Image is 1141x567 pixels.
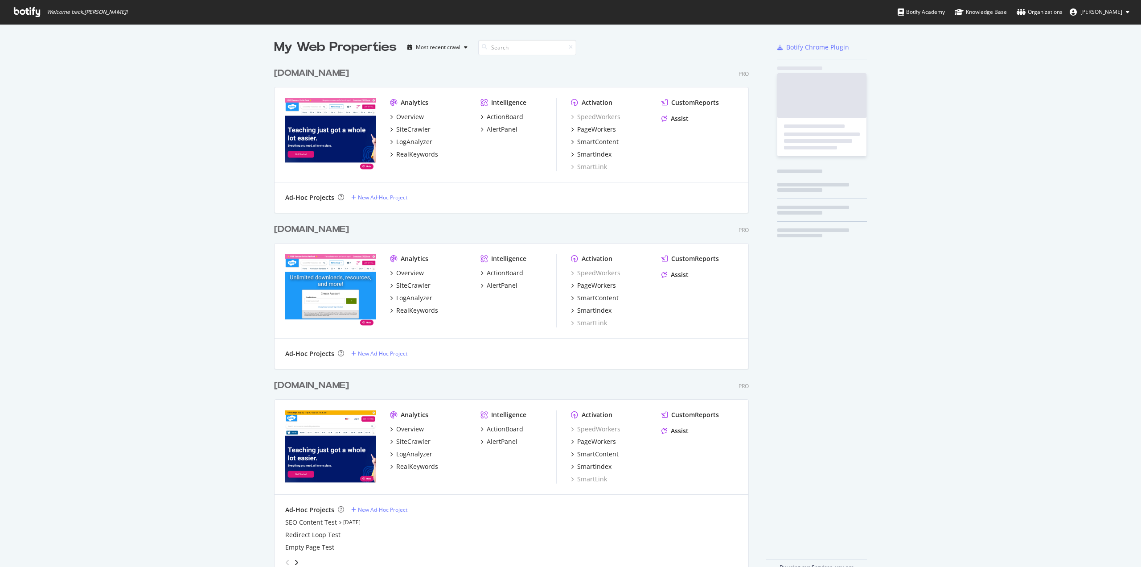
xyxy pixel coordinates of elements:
button: [PERSON_NAME] [1063,5,1137,19]
a: Redirect Loop Test [285,530,341,539]
div: AlertPanel [487,281,517,290]
div: LogAnalyzer [396,294,432,302]
div: Activation [582,98,612,107]
a: ActionBoard [480,425,523,434]
a: SpeedWorkers [571,425,620,434]
a: ActionBoard [480,269,523,277]
a: RealKeywords [390,150,438,159]
a: New Ad-Hoc Project [351,194,407,201]
a: New Ad-Hoc Project [351,506,407,513]
div: Pro [739,226,749,234]
button: Most recent crawl [404,40,471,54]
div: New Ad-Hoc Project [358,506,407,513]
a: SmartContent [571,137,619,146]
div: CustomReports [671,410,719,419]
div: Intelligence [491,254,526,263]
a: SmartContent [571,450,619,459]
div: Assist [671,426,689,435]
a: Botify Chrome Plugin [777,43,849,52]
div: SmartContent [577,450,619,459]
div: Overview [396,425,424,434]
div: [DOMAIN_NAME] [274,223,349,236]
a: LogAnalyzer [390,137,432,146]
div: Pro [739,70,749,78]
a: New Ad-Hoc Project [351,350,407,357]
a: Overview [390,112,424,121]
div: SmartIndex [577,306,612,315]
div: CustomReports [671,254,719,263]
img: twinkl.co.uk [285,254,376,327]
img: twinkl.com [285,410,376,483]
a: AlertPanel [480,437,517,446]
img: www.twinkl.com.au [285,98,376,170]
a: Assist [661,426,689,435]
div: SmartIndex [577,150,612,159]
a: Overview [390,425,424,434]
a: SEO Content Test [285,518,337,527]
a: Overview [390,269,424,277]
div: Ad-Hoc Projects [285,349,334,358]
a: [DATE] [343,518,361,526]
div: RealKeywords [396,150,438,159]
div: Pro [739,382,749,390]
div: SpeedWorkers [571,269,620,277]
div: Analytics [401,254,428,263]
input: Search [478,40,576,55]
a: AlertPanel [480,125,517,134]
a: Assist [661,270,689,279]
div: Activation [582,254,612,263]
div: AlertPanel [487,437,517,446]
div: ActionBoard [487,269,523,277]
div: Botify Chrome Plugin [786,43,849,52]
div: RealKeywords [396,462,438,471]
div: My Web Properties [274,38,397,56]
div: PageWorkers [577,125,616,134]
div: Analytics [401,98,428,107]
a: SmartLink [571,319,607,327]
div: Intelligence [491,98,526,107]
a: PageWorkers [571,125,616,134]
a: RealKeywords [390,462,438,471]
span: Welcome back, [PERSON_NAME] ! [47,8,127,16]
div: SiteCrawler [396,281,431,290]
div: ActionBoard [487,425,523,434]
a: RealKeywords [390,306,438,315]
a: LogAnalyzer [390,450,432,459]
div: Most recent crawl [416,45,460,50]
div: Analytics [401,410,428,419]
a: PageWorkers [571,437,616,446]
div: SmartIndex [577,462,612,471]
div: Intelligence [491,410,526,419]
div: Botify Academy [898,8,945,17]
div: Overview [396,269,424,277]
div: SmartContent [577,137,619,146]
a: CustomReports [661,98,719,107]
div: New Ad-Hoc Project [358,350,407,357]
a: SiteCrawler [390,125,431,134]
a: CustomReports [661,410,719,419]
div: SmartLink [571,475,607,484]
a: SmartIndex [571,150,612,159]
span: Edward Roberts [1080,8,1122,16]
a: SmartLink [571,162,607,171]
a: Empty Page Test [285,543,334,552]
div: LogAnalyzer [396,137,432,146]
div: RealKeywords [396,306,438,315]
a: [DOMAIN_NAME] [274,67,353,80]
div: Organizations [1017,8,1063,17]
div: [DOMAIN_NAME] [274,379,349,392]
a: [DOMAIN_NAME] [274,379,353,392]
a: LogAnalyzer [390,294,432,302]
a: SiteCrawler [390,437,431,446]
a: SiteCrawler [390,281,431,290]
a: SmartIndex [571,462,612,471]
div: Ad-Hoc Projects [285,505,334,514]
a: [DOMAIN_NAME] [274,223,353,236]
div: Knowledge Base [955,8,1007,17]
a: SmartContent [571,294,619,302]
